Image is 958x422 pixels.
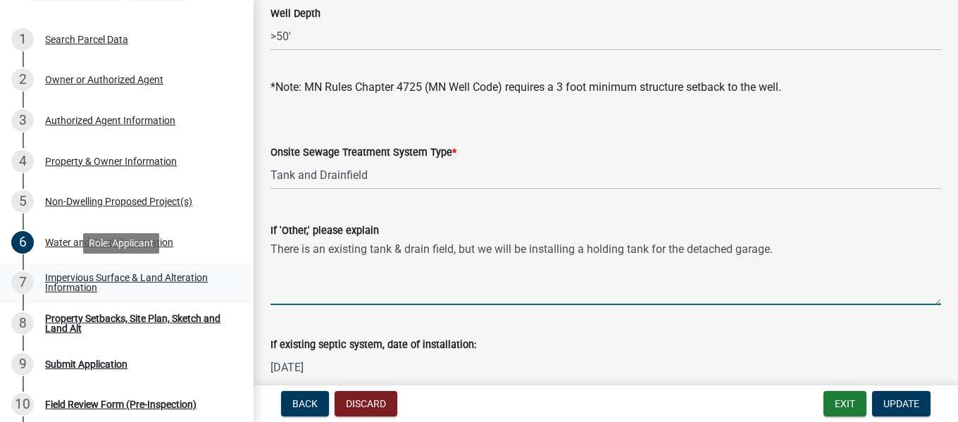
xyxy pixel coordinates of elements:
[270,340,476,350] label: If existing septic system, date of installation:
[11,353,34,376] div: 9
[11,150,34,173] div: 4
[270,9,321,19] label: Well Depth
[45,359,127,369] div: Submit Application
[883,398,919,409] span: Update
[11,231,34,254] div: 6
[11,190,34,213] div: 5
[45,273,231,292] div: Impervious Surface & Land Alteration Information
[292,398,318,409] span: Back
[270,79,941,96] div: *Note: MN Rules Chapter 4725 (MN Well Code) requires a 3 foot minimum structure setback to the well.
[45,237,173,247] div: Water and Septic Information
[11,393,34,416] div: 10
[45,156,177,166] div: Property & Owner Information
[45,314,231,333] div: Property Setbacks, Site Plan, Sketch and Land Alt
[270,226,379,236] label: If 'Other,' please explain
[45,116,175,125] div: Authorized Agent Information
[45,75,163,85] div: Owner or Authorized Agent
[11,271,34,294] div: 7
[45,35,128,44] div: Search Parcel Data
[11,312,34,335] div: 8
[45,197,192,206] div: Non-Dwelling Proposed Project(s)
[823,391,866,416] button: Exit
[281,391,329,416] button: Back
[270,148,456,158] label: Onsite Sewage Treatment System Type
[11,109,34,132] div: 3
[335,391,397,416] button: Discard
[872,391,931,416] button: Update
[45,399,197,409] div: Field Review Form (Pre-Inspection)
[83,233,159,254] div: Role: Applicant
[11,68,34,91] div: 2
[11,28,34,51] div: 1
